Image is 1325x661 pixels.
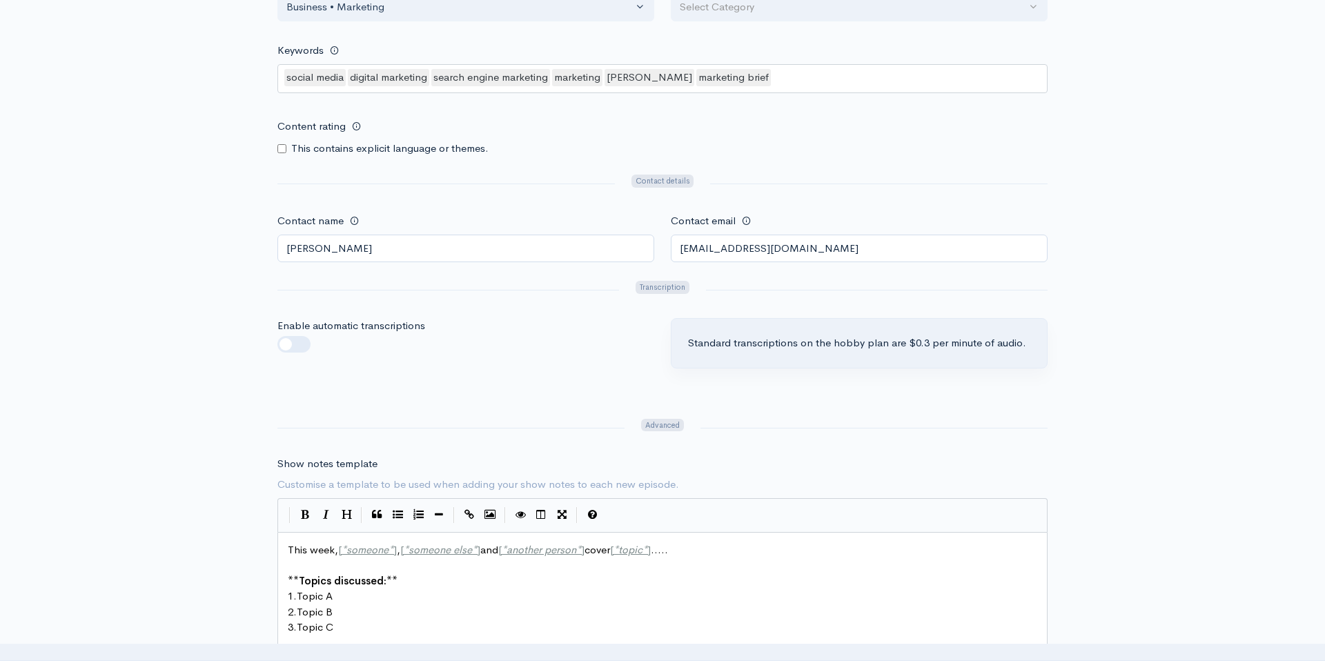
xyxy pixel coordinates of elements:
label: Content rating [277,112,346,141]
span: Topics discussed: [299,574,386,587]
button: Toggle Fullscreen [551,505,572,526]
input: Turtle podcast productions [277,235,654,263]
button: Generic List [387,505,408,526]
span: Topic A [297,589,333,602]
label: Contact email [671,213,736,229]
span: Advanced [641,419,683,432]
span: [ [610,543,614,556]
span: ] [393,543,397,556]
span: Topic B [297,605,333,618]
label: Contact name [277,213,344,229]
i: | [453,507,455,523]
span: Transcription [636,281,689,294]
span: someone [346,543,389,556]
button: Create Link [459,505,480,526]
button: Toggle Side by Side [531,505,551,526]
div: [PERSON_NAME] [605,69,694,86]
button: Toggle Preview [510,505,531,526]
button: Insert Horizontal Line [429,505,449,526]
button: Quote [366,505,387,526]
span: Contact details [631,175,694,188]
div: digital marketing [348,69,429,86]
input: email@example.com [671,235,1048,263]
span: another person [507,543,576,556]
span: ] [581,543,585,556]
span: [ [400,543,404,556]
button: Markdown Guide [582,505,602,526]
div: marketing [552,69,602,86]
label: Keywords [277,37,324,65]
span: 1. [288,589,297,602]
div: search engine marketing [431,69,550,86]
div: social media [284,69,346,86]
i: | [289,507,291,523]
label: Show notes template [277,456,377,472]
button: Insert Image [480,505,500,526]
i: | [504,507,506,523]
span: ] [477,543,480,556]
i: | [576,507,578,523]
span: 3. [288,620,297,633]
button: Numbered List [408,505,429,526]
label: Enable automatic transcriptions [277,318,425,334]
div: marketing brief [696,69,771,86]
span: 2. [288,605,297,618]
button: Bold [295,505,315,526]
button: Italic [315,505,336,526]
label: This contains explicit language or themes. [291,141,489,157]
i: | [361,507,362,523]
span: ] [647,543,651,556]
span: Topic C [297,620,333,633]
span: [ [338,543,342,556]
div: Standard transcriptions on the hobby plan are $0.3 per minute of audio. [671,319,1047,368]
span: someone else [409,543,472,556]
span: topic [618,543,642,556]
span: This week, , and cover ..... [288,543,668,556]
span: Customise a template to be used when adding your show notes to each new episode. [277,477,1048,493]
button: Heading [336,505,357,526]
span: [ [498,543,502,556]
